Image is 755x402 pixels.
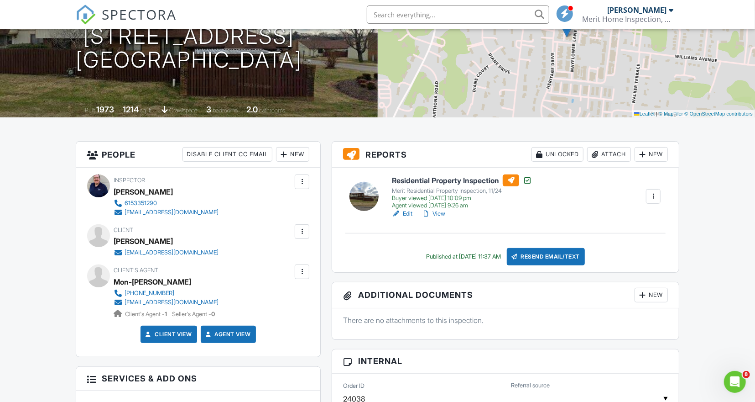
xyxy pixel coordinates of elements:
a: Don't want us to ask again? [15,186,116,195]
div: 1973 [96,105,114,114]
div: Like you, we're a small business that relies on reviews to grow.If you have a few minutes, we'd l... [7,62,150,200]
a: SPECTORA [76,12,177,32]
div: Buyer viewed [DATE] 10:09 pm [392,195,532,202]
div: Unlocked [531,147,583,162]
a: Client View [144,330,192,339]
button: Home [143,4,160,21]
a: © MapTiler [659,111,683,116]
h3: Internal [332,349,679,373]
div: Agent viewed [DATE] 9:26 am [392,202,532,209]
textarea: Message… [8,272,175,288]
h1: Support [44,5,73,11]
div: New [635,288,668,302]
span: sq. ft. [140,107,153,114]
div: Support • [DATE] [15,202,62,207]
h6: Residential Property Inspection [392,175,532,186]
div: Merit Residential Property Inspection, 11/24 [392,187,532,195]
label: Referral source [511,381,550,390]
span: SPECTORA [102,5,177,24]
div: [PERSON_NAME] [114,234,173,248]
div: [EMAIL_ADDRESS][DOMAIN_NAME] [125,209,219,216]
a: Leave A Review [15,130,72,138]
input: Search everything... [367,5,549,24]
button: Emoji picker [14,291,21,299]
button: Send a message… [156,288,171,302]
h3: Reports [332,142,679,168]
div: [PHONE_NUMBER] [125,290,175,297]
a: [EMAIL_ADDRESS][DOMAIN_NAME] [114,298,219,307]
span: Built [85,107,95,114]
button: Gif picker [29,291,36,298]
div: Close [160,4,177,20]
img: Profile image for Support [26,5,41,20]
span: Seller's Agent - [172,311,215,317]
a: [EMAIL_ADDRESS][DOMAIN_NAME] [114,248,219,257]
h3: People [76,142,321,168]
span: 8 [743,371,750,378]
a: Agent View [204,330,251,339]
div: [PERSON_NAME] [114,185,173,199]
div: 2.0 [246,105,258,114]
a: [PHONE_NUMBER] [114,289,219,298]
img: The Best Home Inspection Software - Spectora [76,5,96,25]
a: [EMAIL_ADDRESS][DOMAIN_NAME] [114,208,219,217]
a: Leaflet [634,111,655,116]
a: Mon-[PERSON_NAME] [114,275,192,289]
div: New [635,147,668,162]
a: Edit [392,209,412,218]
div: 3 [206,105,211,114]
div: Resend Email/Text [507,248,585,265]
a: View [422,209,445,218]
span: Inspector [114,177,146,184]
div: Attach [587,147,631,162]
button: Start recording [58,291,65,298]
a: 6153351290 [114,199,219,208]
div: New [276,147,309,162]
div: [EMAIL_ADDRESS][DOMAIN_NAME] [125,299,219,306]
p: There are no attachments to this inspection. [343,315,668,325]
a: © OpenStreetMap contributors [685,111,753,116]
div: [PERSON_NAME] [608,5,667,15]
span: crawlspace [169,107,198,114]
div: If not, no problem - we'll ask you again later. [15,151,142,169]
p: Active 30m ago [44,11,91,21]
span: bedrooms [213,107,238,114]
strong: 1 [165,311,167,317]
label: Order ID [343,382,364,390]
div: Like you, we're a small business that relies on reviews to grow. If you have a few minutes, we'd ... [15,68,142,112]
div: Support says… [7,62,175,220]
span: Client's Agent - [125,311,169,317]
iframe: Intercom live chat [724,371,746,393]
div: 1214 [123,105,139,114]
a: Residential Property Inspection Merit Residential Property Inspection, 11/24 Buyer viewed [DATE] ... [392,175,532,209]
h3: Services & Add ons [76,367,321,391]
div: [EMAIL_ADDRESS][DOMAIN_NAME] [125,249,219,256]
span: | [656,111,657,116]
span: Client [114,227,134,233]
span: bathrooms [259,107,285,114]
div: 6153351290 [125,200,157,207]
h3: Additional Documents [332,282,679,308]
h1: [STREET_ADDRESS] [GEOGRAPHIC_DATA] [76,24,302,73]
span: Client's Agent [114,267,159,274]
button: go back [6,4,23,21]
button: Upload attachment [43,291,51,298]
div: Published at [DATE] 11:37 AM [427,253,501,260]
div: Disable Client CC Email [182,147,272,162]
div: Merit Home Inspection, LLC [583,15,674,24]
strong: 0 [212,311,215,317]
